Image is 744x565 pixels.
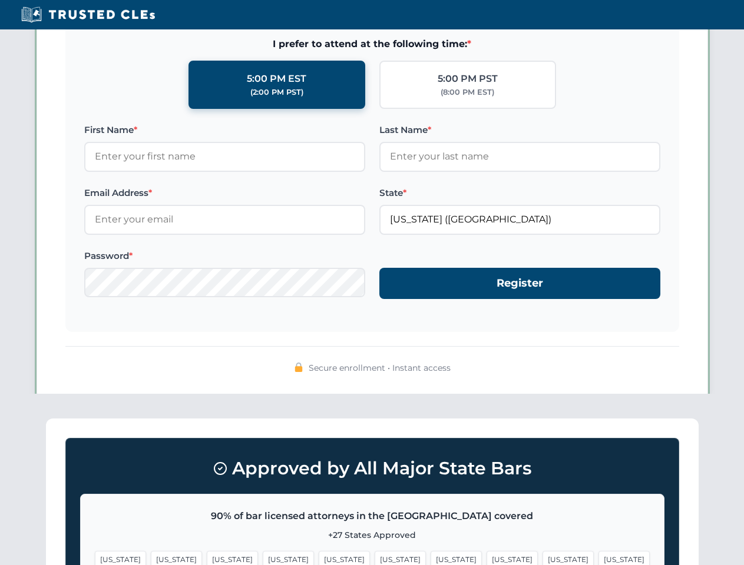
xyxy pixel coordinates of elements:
[18,6,158,24] img: Trusted CLEs
[95,529,650,541] p: +27 States Approved
[379,123,660,137] label: Last Name
[84,249,365,263] label: Password
[379,205,660,234] input: Florida (FL)
[379,268,660,299] button: Register
[84,186,365,200] label: Email Address
[379,186,660,200] label: State
[379,142,660,171] input: Enter your last name
[95,508,650,524] p: 90% of bar licensed attorneys in the [GEOGRAPHIC_DATA] covered
[441,87,494,98] div: (8:00 PM EST)
[294,363,303,372] img: 🔒
[250,87,303,98] div: (2:00 PM PST)
[84,36,660,52] span: I prefer to attend at the following time:
[84,205,365,234] input: Enter your email
[438,71,498,87] div: 5:00 PM PST
[247,71,306,87] div: 5:00 PM EST
[84,142,365,171] input: Enter your first name
[80,453,664,484] h3: Approved by All Major State Bars
[309,361,451,374] span: Secure enrollment • Instant access
[84,123,365,137] label: First Name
